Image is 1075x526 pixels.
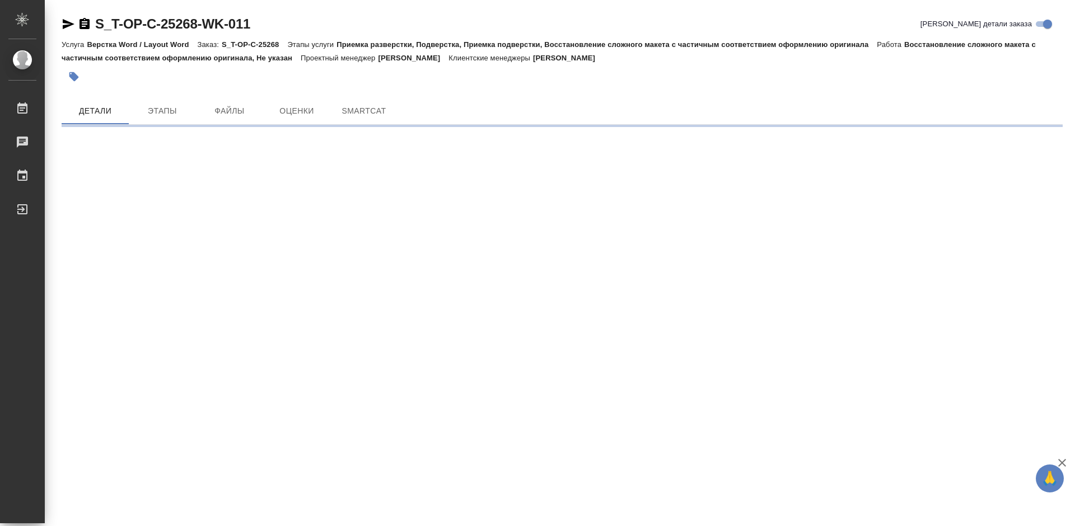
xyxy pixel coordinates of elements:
[920,18,1032,30] span: [PERSON_NAME] детали заказа
[95,16,250,31] a: S_T-OP-C-25268-WK-011
[87,40,197,49] p: Верстка Word / Layout Word
[301,54,378,62] p: Проектный менеджер
[378,54,448,62] p: [PERSON_NAME]
[533,54,604,62] p: [PERSON_NAME]
[62,64,86,89] button: Добавить тэг
[222,40,287,49] p: S_T-OP-C-25268
[198,40,222,49] p: Заказ:
[203,104,256,118] span: Файлы
[336,40,877,49] p: Приемка разверстки, Подверстка, Приемка подверстки, Восстановление сложного макета с частичным со...
[877,40,904,49] p: Работа
[1040,467,1059,490] span: 🙏
[448,54,533,62] p: Клиентские менеджеры
[135,104,189,118] span: Этапы
[1036,464,1064,492] button: 🙏
[337,104,391,118] span: SmartCat
[62,17,75,31] button: Скопировать ссылку для ЯМессенджера
[287,40,336,49] p: Этапы услуги
[68,104,122,118] span: Детали
[62,40,87,49] p: Услуга
[270,104,324,118] span: Оценки
[78,17,91,31] button: Скопировать ссылку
